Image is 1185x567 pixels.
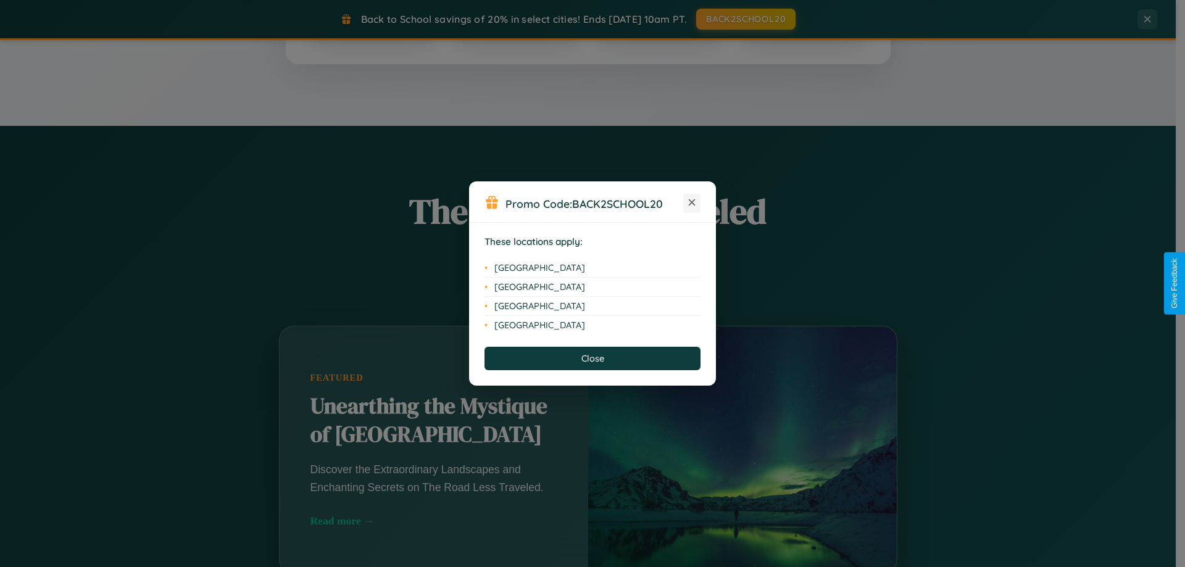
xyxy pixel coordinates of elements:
b: BACK2SCHOOL20 [572,197,663,210]
div: Give Feedback [1170,259,1179,308]
button: Close [484,347,701,370]
li: [GEOGRAPHIC_DATA] [484,259,701,278]
h3: Promo Code: [505,197,683,210]
strong: These locations apply: [484,236,583,247]
li: [GEOGRAPHIC_DATA] [484,316,701,334]
li: [GEOGRAPHIC_DATA] [484,278,701,297]
li: [GEOGRAPHIC_DATA] [484,297,701,316]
